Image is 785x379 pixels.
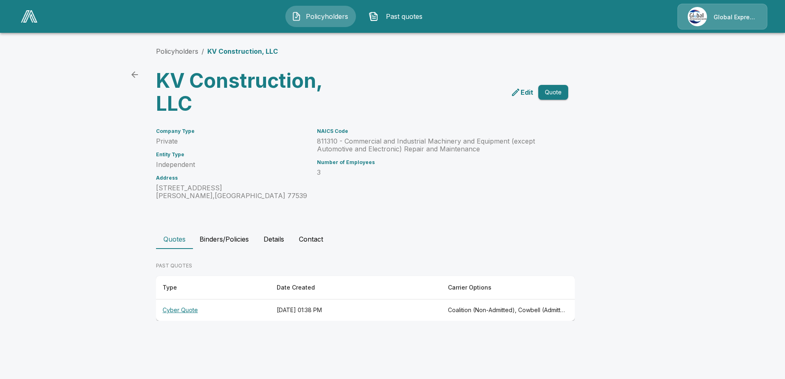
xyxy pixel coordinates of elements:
span: Policyholders [305,11,350,21]
div: policyholder tabs [156,229,629,249]
p: 811310 - Commercial and Industrial Machinery and Equipment (except Automotive and Electronic) Rep... [317,137,549,153]
th: Date Created [270,276,441,299]
p: Private [156,137,307,145]
th: Type [156,276,270,299]
button: Details [255,229,292,249]
h6: Number of Employees [317,160,549,165]
button: Quote [538,85,568,100]
a: Policyholders [156,47,198,55]
th: [DATE] 01:38 PM [270,299,441,321]
p: PAST QUOTES [156,262,575,269]
p: [STREET_ADDRESS] [PERSON_NAME] , [GEOGRAPHIC_DATA] 77539 [156,184,307,200]
li: / [202,46,204,56]
button: Contact [292,229,330,249]
img: AA Logo [21,10,37,23]
p: Independent [156,161,307,169]
button: Policyholders IconPolicyholders [285,6,356,27]
h6: NAICS Code [317,128,549,134]
th: Carrier Options [441,276,575,299]
img: Policyholders Icon [292,11,301,21]
button: Past quotes IconPast quotes [363,6,433,27]
h3: KV Construction, LLC [156,69,359,115]
p: Edit [521,87,533,97]
img: Past quotes Icon [369,11,379,21]
span: Past quotes [382,11,427,21]
h6: Address [156,175,307,181]
th: Coalition (Non-Admitted), Cowbell (Admitted), Cowbell (Non-Admitted), CFC (Admitted), Tokio Marin... [441,299,575,321]
h6: Company Type [156,128,307,134]
button: Quotes [156,229,193,249]
button: Binders/Policies [193,229,255,249]
th: Cyber Quote [156,299,270,321]
p: KV Construction, LLC [207,46,278,56]
h6: Entity Type [156,152,307,158]
a: edit [509,86,535,99]
p: 3 [317,169,549,176]
nav: breadcrumb [156,46,278,56]
a: back [126,66,143,83]
table: responsive table [156,276,575,321]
